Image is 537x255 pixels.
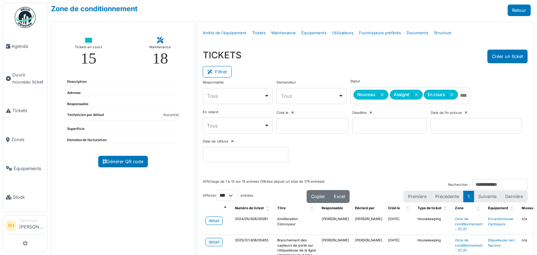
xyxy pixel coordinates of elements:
[385,214,415,235] td: [DATE]
[67,79,87,85] dt: Description
[299,25,329,41] a: Équipements
[67,138,107,143] dt: Données de facturation
[163,112,179,118] dd: Aucun(e)
[3,61,47,96] a: Ouvrir nouveau ticket
[6,220,16,231] li: RH
[329,25,356,41] a: Utilisateurs
[19,218,44,233] li: [PERSON_NAME]
[203,139,228,144] label: Date de clôture
[11,136,44,143] span: Zones
[455,238,482,252] a: Zone de conditionnement - ZC.01
[19,218,44,223] div: Technicien
[355,206,374,210] span: Déclaré par
[307,190,330,203] button: Copier
[487,50,528,63] button: Créer un ticket
[488,217,513,226] a: Encartonneuse Cartopack
[281,92,338,100] div: Tous
[203,179,325,190] div: Affichage de 1 à 15 sur 15 entrées (filtrées depuis un total de 176 entrées)
[232,214,274,235] td: 2024/05/408/00081
[352,110,367,116] label: Deadline
[13,194,44,201] span: Stock
[353,90,388,100] div: Nouveau
[352,214,385,235] td: [PERSON_NAME]
[203,50,242,60] h3: TICKETS
[152,51,168,66] div: 18
[431,110,462,116] label: Date de fin prévue
[69,32,108,72] a: Tickets en cours 15
[277,110,288,116] label: Créé le
[412,92,420,97] button: Remove item: 'assigned'
[488,238,515,247] a: Etiqueteuse neri flacons
[448,182,470,188] label: Rechercher :
[3,154,47,183] a: Équipements
[319,214,352,235] td: [PERSON_NAME]
[378,92,386,97] button: Remove item: 'new'
[12,107,44,114] span: Tickets
[447,92,456,97] button: Remove item: 'ongoing'
[209,218,220,224] div: detail
[207,92,264,100] div: Tous
[508,5,531,16] a: Retour
[350,79,360,84] label: Statut
[67,112,104,121] dt: Technicien par défaut
[12,72,44,85] span: Ouvrir nouveau ticket
[3,125,47,154] a: Zones
[431,25,454,41] a: Structure
[203,80,224,85] label: Responsable
[216,190,238,201] select: Afficherentrées
[417,206,442,210] span: Type de ticket
[3,96,47,125] a: Tickets
[274,214,319,235] td: Amélioration Convoyeur
[149,44,171,51] div: Maintenance
[3,32,47,61] a: Agenda
[277,206,286,210] span: Titre
[75,44,102,51] div: Tickets en cours
[455,217,482,231] a: Zone de conditionnement - ZC.01
[510,203,515,214] span: Équipement: Activate to sort
[200,25,249,41] a: Arrêts de l'équipement
[3,183,47,212] a: Stock
[15,7,36,28] img: Badge_color-CXgf-gQk.svg
[329,190,350,203] button: Excel
[388,206,400,210] span: Créé le
[203,110,218,115] label: En retard
[444,203,448,214] span: Type de ticket: Activate to sort
[51,5,137,13] a: Zone de conditionnement
[268,25,299,41] a: Maintenance
[67,102,88,107] dt: Responsable
[403,191,528,202] nav: pagination
[404,25,431,41] a: Documents
[98,156,148,167] a: Générer QR code
[356,25,404,41] a: Fournisseurs préférés
[266,203,270,214] span: Numéro de ticket: Activate to sort
[209,239,220,245] div: detail
[390,90,423,100] div: Assigné
[310,203,315,214] span: Titre: Activate to sort
[477,203,481,214] span: Zone: Activate to sort
[334,194,345,199] span: Excel
[203,66,232,78] button: Filtrer
[206,217,223,225] a: detail
[67,126,85,132] dt: Superficie
[14,165,44,172] span: Équipements
[81,51,96,66] div: 15
[277,80,296,85] label: Demandeur
[455,206,464,210] span: Zone
[67,90,81,96] dt: Adresse
[415,214,452,235] td: Housekeeping
[207,122,264,129] div: Tous
[206,238,223,246] a: detail
[235,206,264,210] span: Numéro de ticket
[322,206,343,210] span: Responsable
[463,191,474,202] button: 1
[459,90,466,101] input: Tous
[6,218,44,235] a: RH Technicien[PERSON_NAME]
[406,203,410,214] span: Créé le: Activate to sort
[203,190,253,201] label: Afficher entrées
[12,43,44,50] span: Agenda
[144,32,177,72] a: Maintenance 18
[488,206,508,210] span: Équipement
[249,25,268,41] a: Tickets
[311,194,325,199] span: Copier
[424,90,458,100] div: En cours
